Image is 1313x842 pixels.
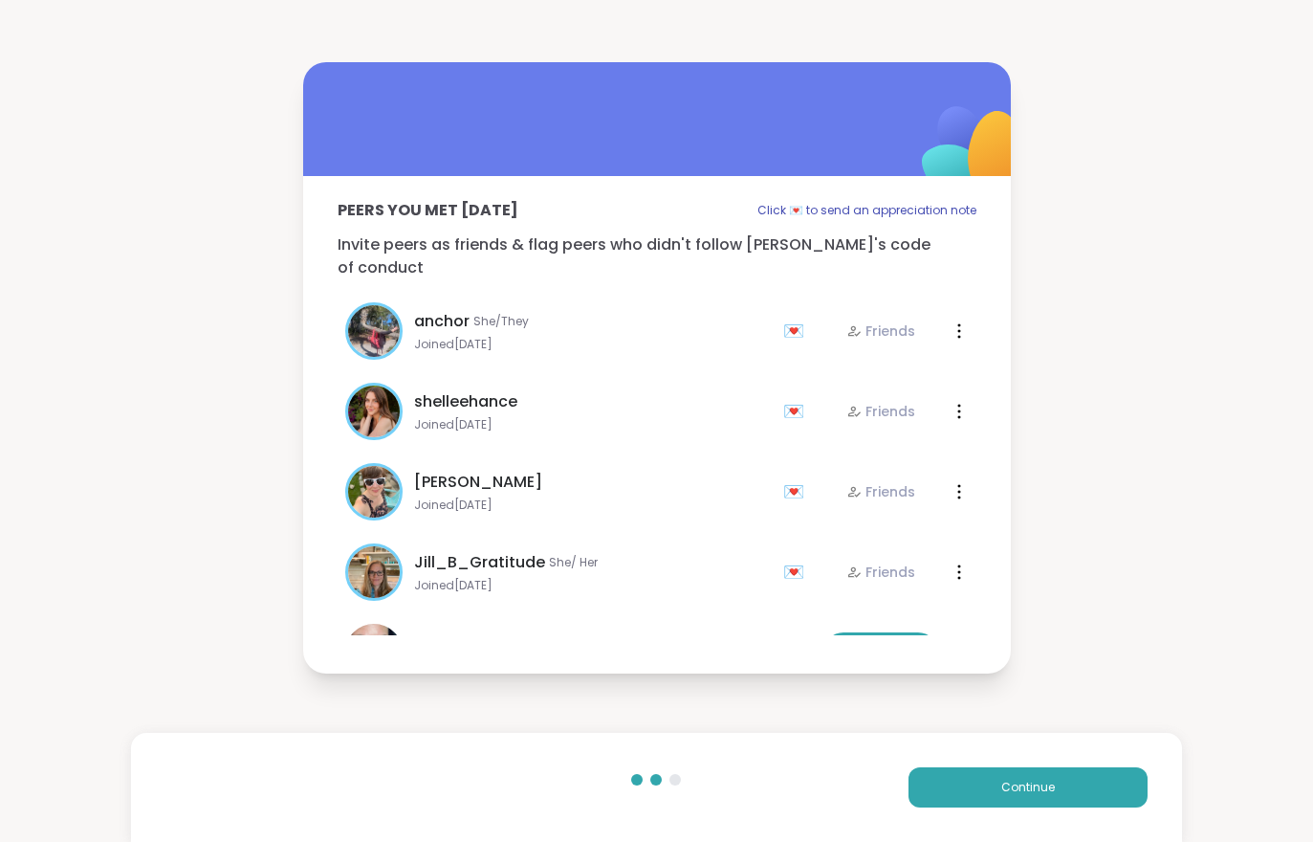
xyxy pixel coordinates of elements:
[846,402,915,421] div: Friends
[783,316,812,346] div: 💌
[549,555,598,570] span: She/ Her
[414,337,772,352] span: Joined [DATE]
[1001,779,1055,796] span: Continue
[414,417,772,432] span: Joined [DATE]
[783,396,812,427] div: 💌
[348,305,400,357] img: anchor
[846,482,915,501] div: Friends
[338,233,976,279] p: Invite peers as friends & flag peers who didn't follow [PERSON_NAME]'s code of conduct
[414,551,545,574] span: Jill_B_Gratitude
[877,56,1067,247] img: ShareWell Logomark
[414,390,517,413] span: shelleehance
[414,310,470,333] span: anchor
[345,624,403,681] img: Manda4444
[783,557,812,587] div: 💌
[414,578,772,593] span: Joined [DATE]
[473,314,529,329] span: She/They
[846,563,915,582] div: Friends
[348,466,400,518] img: Adrienne_QueenOfTheDawn
[338,199,518,222] p: Peers you met [DATE]
[348,546,400,598] img: Jill_B_Gratitude
[348,386,400,437] img: shelleehance
[908,767,1148,808] button: Continue
[783,476,812,507] div: 💌
[823,632,938,673] button: Add Friend
[757,199,976,222] p: Click 💌 to send an appreciation note
[414,631,511,654] span: Manda4444
[846,321,915,341] div: Friends
[414,498,772,513] span: Joined [DATE]
[414,471,542,494] span: [PERSON_NAME]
